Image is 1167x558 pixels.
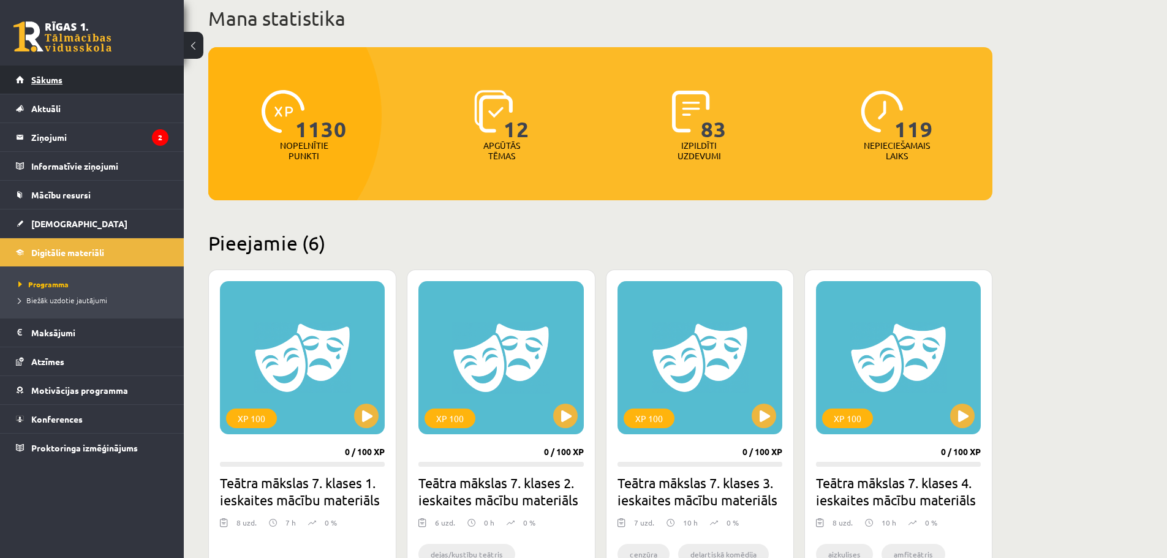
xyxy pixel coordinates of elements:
a: Maksājumi [16,319,168,347]
div: 7 uzd. [634,517,654,535]
span: 83 [701,90,727,140]
div: 8 uzd. [236,517,257,535]
div: XP 100 [822,409,873,428]
a: Aktuāli [16,94,168,123]
span: Motivācijas programma [31,385,128,396]
div: 6 uzd. [435,517,455,535]
a: Proktoringa izmēģinājums [16,434,168,462]
h2: Teātra mākslas 7. klases 4. ieskaites mācību materiāls [816,474,981,508]
a: Motivācijas programma [16,376,168,404]
p: Apgūtās tēmas [478,140,526,161]
legend: Informatīvie ziņojumi [31,152,168,180]
h2: Teātra mākslas 7. klases 2. ieskaites mācību materiāls [418,474,583,508]
p: 0 % [325,517,337,528]
span: Biežāk uzdotie jautājumi [18,295,107,305]
img: icon-clock-7be60019b62300814b6bd22b8e044499b485619524d84068768e800edab66f18.svg [861,90,904,133]
p: Nopelnītie punkti [280,140,328,161]
p: 0 h [484,517,494,528]
h2: Teātra mākslas 7. klases 3. ieskaites mācību materiāls [617,474,782,508]
span: Programma [18,279,69,289]
div: XP 100 [624,409,674,428]
h1: Mana statistika [208,6,992,31]
img: icon-xp-0682a9bc20223a9ccc6f5883a126b849a74cddfe5390d2b41b4391c66f2066e7.svg [262,90,304,133]
a: Mācību resursi [16,181,168,209]
a: Konferences [16,405,168,433]
p: 0 % [727,517,739,528]
span: Digitālie materiāli [31,247,104,258]
span: Mācību resursi [31,189,91,200]
p: 7 h [285,517,296,528]
a: Sākums [16,66,168,94]
div: XP 100 [226,409,277,428]
div: 8 uzd. [833,517,853,535]
a: Ziņojumi2 [16,123,168,151]
p: 10 h [683,517,698,528]
span: 12 [504,90,529,140]
div: XP 100 [425,409,475,428]
span: Proktoringa izmēģinājums [31,442,138,453]
a: Atzīmes [16,347,168,375]
span: Sākums [31,74,62,85]
span: Aktuāli [31,103,61,114]
p: 0 % [523,517,535,528]
h2: Pieejamie (6) [208,231,992,255]
span: 119 [894,90,933,140]
a: [DEMOGRAPHIC_DATA] [16,209,168,238]
img: icon-learned-topics-4a711ccc23c960034f471b6e78daf4a3bad4a20eaf4de84257b87e66633f6470.svg [474,90,513,133]
span: 1130 [295,90,347,140]
legend: Maksājumi [31,319,168,347]
p: 0 % [925,517,937,528]
i: 2 [152,129,168,146]
a: Digitālie materiāli [16,238,168,266]
p: Nepieciešamais laiks [864,140,930,161]
span: Atzīmes [31,356,64,367]
a: Informatīvie ziņojumi [16,152,168,180]
h2: Teātra mākslas 7. klases 1. ieskaites mācību materiāls [220,474,385,508]
legend: Ziņojumi [31,123,168,151]
span: Konferences [31,413,83,424]
span: [DEMOGRAPHIC_DATA] [31,218,127,229]
a: Rīgas 1. Tālmācības vidusskola [13,21,111,52]
a: Biežāk uzdotie jautājumi [18,295,172,306]
img: icon-completed-tasks-ad58ae20a441b2904462921112bc710f1caf180af7a3daa7317a5a94f2d26646.svg [672,90,710,133]
p: 10 h [882,517,896,528]
p: Izpildīti uzdevumi [675,140,723,161]
a: Programma [18,279,172,290]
